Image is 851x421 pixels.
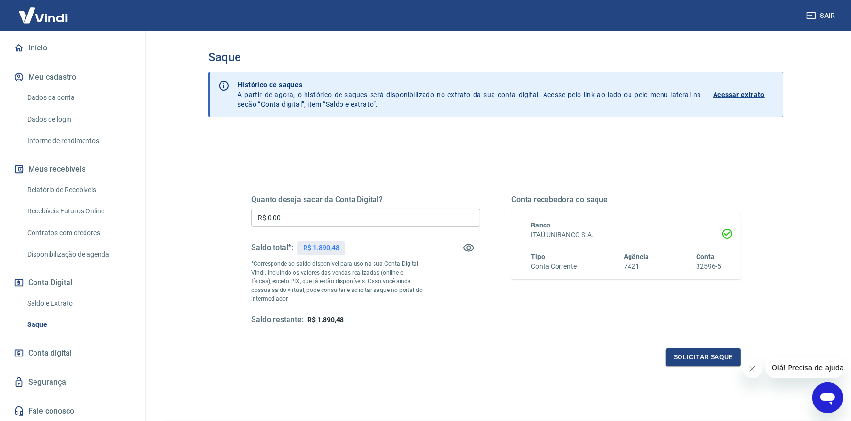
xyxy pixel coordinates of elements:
a: Informe de rendimentos [23,131,134,151]
button: Meu cadastro [12,66,134,88]
span: R$ 1.890,48 [307,316,343,324]
span: Conta [696,253,715,260]
p: A partir de agora, o histórico de saques será disponibilizado no extrato da sua conta digital. Ac... [238,80,701,109]
h5: Conta recebedora do saque [511,195,741,205]
a: Dados de login [23,110,134,130]
p: Acessar extrato [713,90,765,99]
h5: Saldo total*: [251,243,293,253]
a: Início [12,37,134,59]
p: Histórico de saques [238,80,701,90]
span: Tipo [531,253,545,260]
a: Relatório de Recebíveis [23,180,134,200]
a: Saque [23,315,134,335]
span: Agência [624,253,649,260]
a: Dados da conta [23,88,134,108]
h3: Saque [208,50,783,64]
a: Acessar extrato [713,80,775,109]
p: *Corresponde ao saldo disponível para uso na sua Conta Digital Vindi. Incluindo os valores das ve... [251,259,423,303]
button: Solicitar saque [666,348,741,366]
a: Disponibilização de agenda [23,244,134,264]
span: Banco [531,221,550,229]
iframe: Mensagem da empresa [766,357,843,378]
p: R$ 1.890,48 [303,243,339,253]
a: Conta digital [12,342,134,364]
h6: Conta Corrente [531,261,577,272]
h6: ITAÚ UNIBANCO S.A. [531,230,721,240]
button: Sair [804,7,839,25]
a: Saldo e Extrato [23,293,134,313]
iframe: Botão para abrir a janela de mensagens [812,382,843,413]
h5: Saldo restante: [251,315,304,325]
h6: 7421 [624,261,649,272]
img: Vindi [12,0,75,30]
a: Contratos com credores [23,223,134,243]
button: Meus recebíveis [12,159,134,180]
h5: Quanto deseja sacar da Conta Digital? [251,195,480,205]
a: Segurança [12,372,134,393]
span: Conta digital [28,346,72,360]
a: Recebíveis Futuros Online [23,201,134,221]
iframe: Fechar mensagem [743,359,762,378]
span: Olá! Precisa de ajuda? [6,7,82,15]
h6: 32596-5 [696,261,721,272]
button: Conta Digital [12,272,134,293]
